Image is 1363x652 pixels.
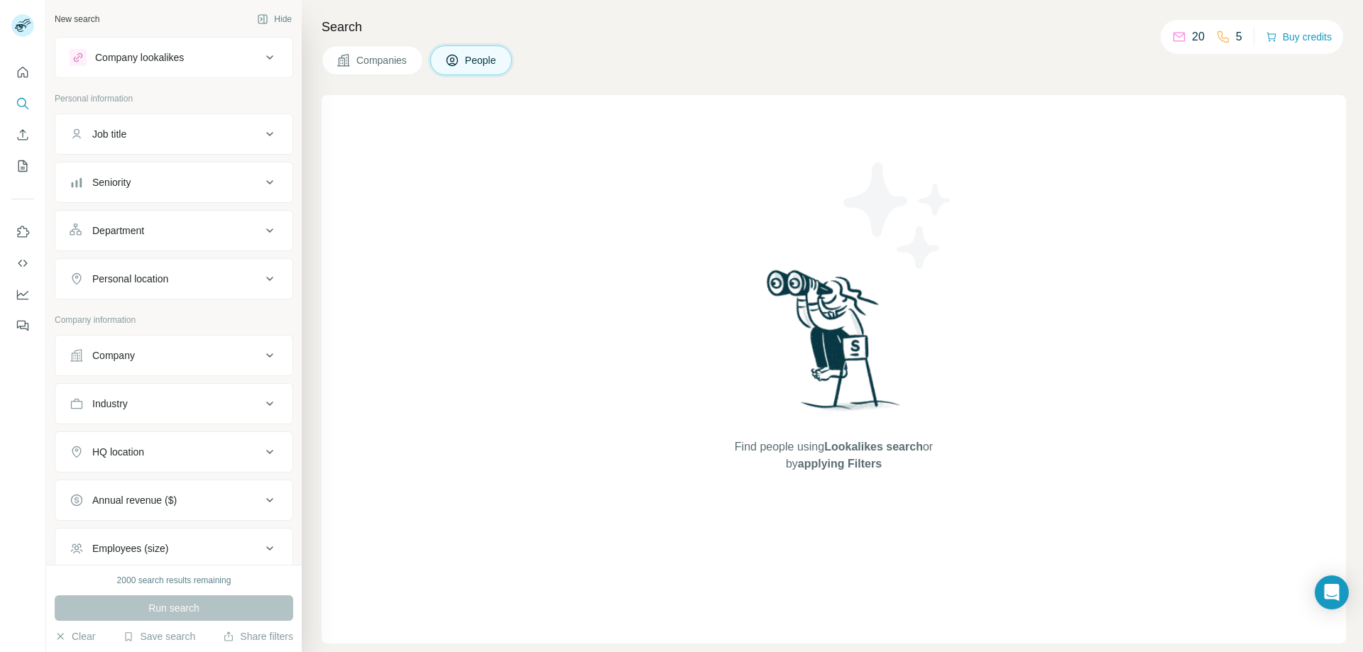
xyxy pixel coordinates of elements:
span: Lookalikes search [824,441,923,453]
div: New search [55,13,99,26]
div: Employees (size) [92,541,168,556]
button: Dashboard [11,282,34,307]
button: Buy credits [1266,27,1332,47]
button: Use Surfe on LinkedIn [11,219,34,245]
button: Search [11,91,34,116]
p: 20 [1192,28,1205,45]
p: Company information [55,314,293,326]
div: Department [92,223,144,238]
div: Job title [92,127,126,141]
button: Job title [55,117,292,151]
button: Hide [247,9,302,30]
span: Companies [356,53,408,67]
div: Industry [92,397,128,411]
div: Open Intercom Messenger [1315,575,1349,609]
button: Employees (size) [55,531,292,565]
button: Personal location [55,262,292,296]
button: Company [55,338,292,372]
div: 2000 search results remaining [117,574,231,587]
button: Quick start [11,60,34,85]
button: Annual revenue ($) [55,483,292,517]
button: Company lookalikes [55,40,292,74]
div: Seniority [92,175,131,189]
img: Surfe Illustration - Woman searching with binoculars [760,266,908,424]
button: My lists [11,153,34,179]
h4: Search [322,17,1346,37]
button: HQ location [55,435,292,469]
button: Feedback [11,313,34,338]
button: Seniority [55,165,292,199]
div: Company [92,348,135,363]
p: Personal information [55,92,293,105]
button: Department [55,214,292,248]
div: Annual revenue ($) [92,493,177,507]
button: Industry [55,387,292,421]
button: Clear [55,629,95,643]
button: Share filters [223,629,293,643]
p: 5 [1236,28,1242,45]
div: Company lookalikes [95,50,184,65]
span: applying Filters [798,458,882,470]
img: Surfe Illustration - Stars [834,152,962,280]
div: Personal location [92,272,168,286]
span: Find people using or by [720,438,947,473]
button: Use Surfe API [11,250,34,276]
button: Enrich CSV [11,122,34,148]
div: HQ location [92,445,144,459]
span: People [465,53,498,67]
button: Save search [123,629,195,643]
